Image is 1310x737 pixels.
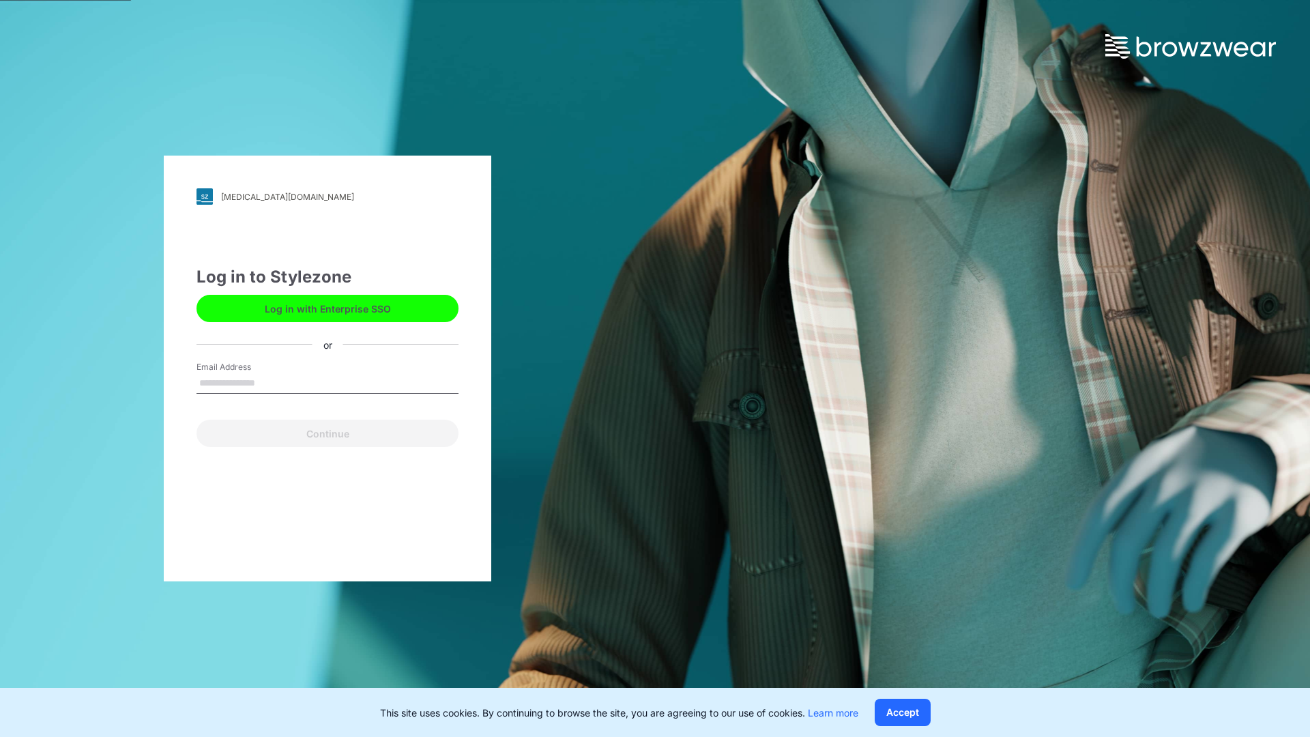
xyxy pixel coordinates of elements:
[221,192,354,202] div: [MEDICAL_DATA][DOMAIN_NAME]
[196,361,292,373] label: Email Address
[196,188,458,205] a: [MEDICAL_DATA][DOMAIN_NAME]
[380,706,858,720] p: This site uses cookies. By continuing to browse the site, you are agreeing to our use of cookies.
[312,337,343,351] div: or
[808,707,858,719] a: Learn more
[1105,34,1276,59] img: browzwear-logo.73288ffb.svg
[196,188,213,205] img: svg+xml;base64,PHN2ZyB3aWR0aD0iMjgiIGhlaWdodD0iMjgiIHZpZXdCb3g9IjAgMCAyOCAyOCIgZmlsbD0ibm9uZSIgeG...
[196,295,458,322] button: Log in with Enterprise SSO
[875,699,931,726] button: Accept
[196,265,458,289] div: Log in to Stylezone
